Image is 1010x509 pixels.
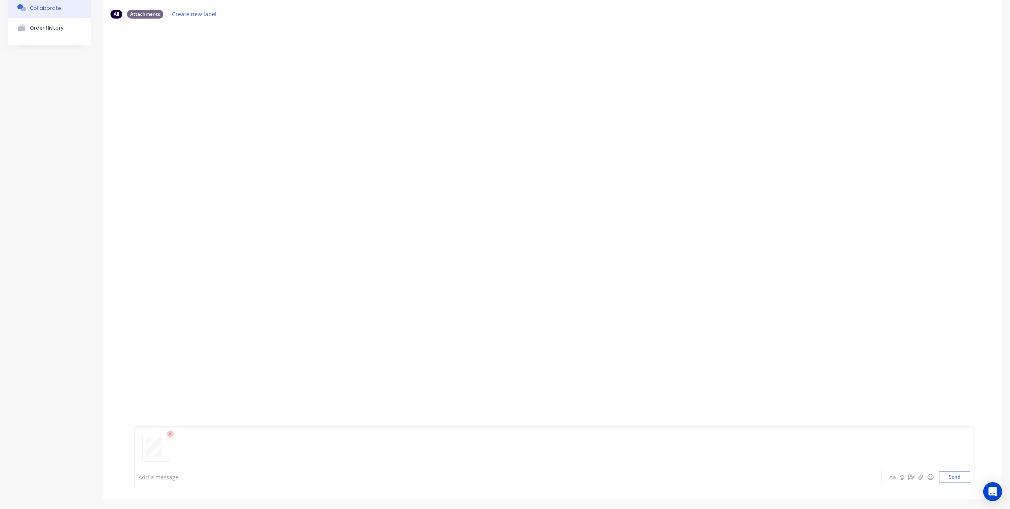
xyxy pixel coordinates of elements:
[30,5,61,11] div: Collaborate
[30,25,64,31] div: Order History
[110,10,122,19] div: All
[168,9,221,19] button: Create new label
[8,18,91,38] button: Order History
[926,472,935,482] button: ☺
[983,482,1002,501] div: Open Intercom Messenger
[939,471,970,483] button: Send
[897,472,907,482] button: @
[888,472,897,482] button: Aa
[127,10,163,19] div: Attachments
